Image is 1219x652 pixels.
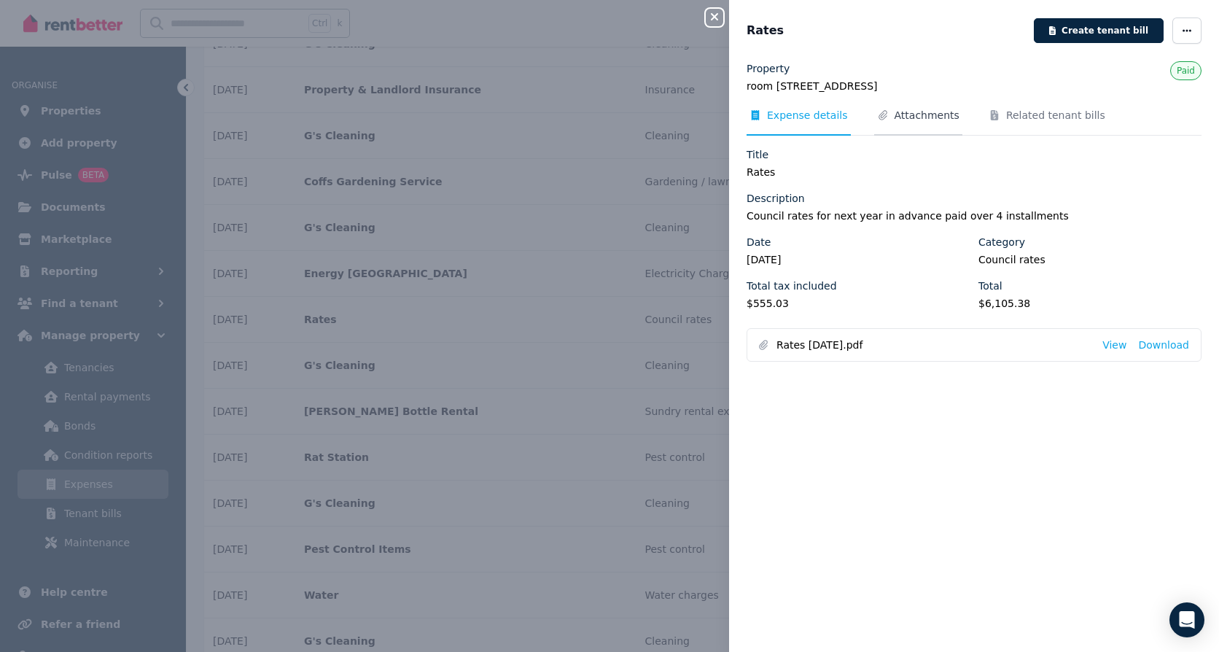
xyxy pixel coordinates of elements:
legend: $555.03 [747,296,970,311]
legend: Council rates [978,252,1202,267]
label: Title [747,147,768,162]
span: Expense details [767,108,848,123]
span: Paid [1177,66,1195,76]
a: Download [1138,338,1189,352]
legend: Council rates for next year in advance paid over 4 installments [747,209,1202,223]
span: Rates [DATE].pdf [776,338,1091,352]
nav: Tabs [747,108,1202,136]
span: Attachments [895,108,959,123]
label: Description [747,191,805,206]
span: Rates [747,22,784,39]
legend: room [STREET_ADDRESS] [747,79,1202,93]
label: Property [747,61,790,76]
a: View [1102,338,1126,352]
div: Open Intercom Messenger [1169,602,1204,637]
span: Related tenant bills [1006,108,1105,123]
legend: $6,105.38 [978,296,1202,311]
label: Date [747,235,771,249]
legend: Rates [747,165,1202,179]
button: Create tenant bill [1034,18,1164,43]
label: Total [978,279,1002,293]
label: Category [978,235,1025,249]
legend: [DATE] [747,252,970,267]
label: Total tax included [747,279,837,293]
